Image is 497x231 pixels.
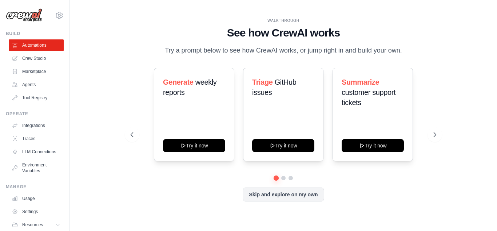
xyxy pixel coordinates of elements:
h1: See how CrewAI works [131,26,436,39]
a: Environment Variables [9,159,64,177]
a: Automations [9,39,64,51]
a: Tool Registry [9,92,64,104]
a: Traces [9,133,64,145]
button: Skip and explore on my own [243,188,324,201]
span: Triage [252,78,273,86]
span: Summarize [342,78,379,86]
a: Integrations [9,120,64,131]
p: Try a prompt below to see how CrewAI works, or jump right in and build your own. [161,45,406,56]
button: Try it now [252,139,314,152]
button: Try it now [342,139,404,152]
a: Marketplace [9,66,64,77]
a: Usage [9,193,64,204]
a: Settings [9,206,64,217]
span: customer support tickets [342,88,395,107]
button: Try it now [163,139,225,152]
span: weekly reports [163,78,216,96]
span: GitHub issues [252,78,297,96]
div: Build [6,31,64,36]
div: Manage [6,184,64,190]
a: Agents [9,79,64,91]
a: LLM Connections [9,146,64,158]
span: Generate [163,78,194,86]
button: Resources [9,219,64,231]
div: WALKTHROUGH [131,18,436,23]
div: Operate [6,111,64,117]
span: Resources [22,222,43,228]
a: Crew Studio [9,53,64,64]
img: Logo [6,8,42,22]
